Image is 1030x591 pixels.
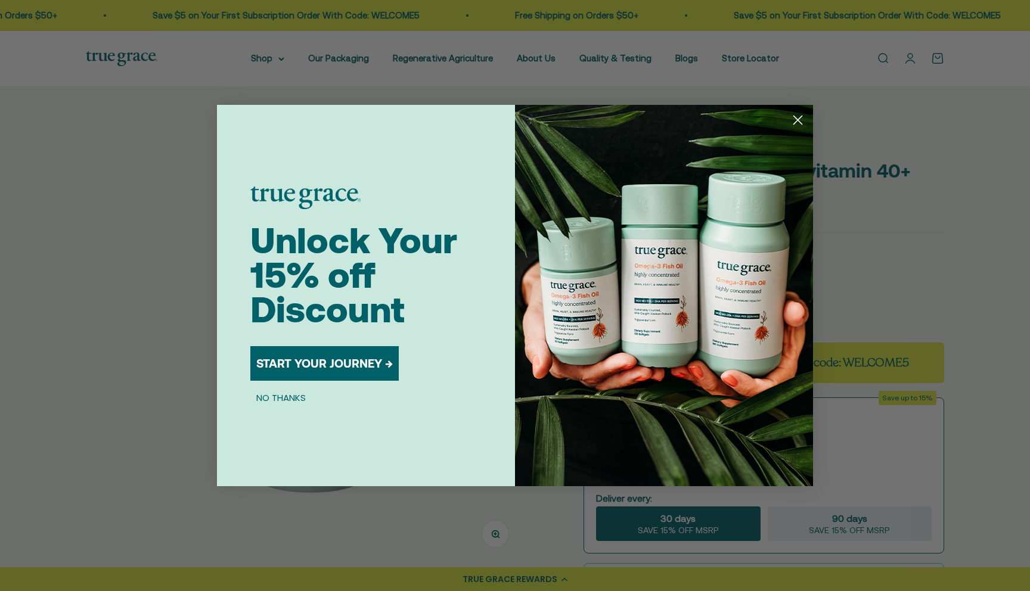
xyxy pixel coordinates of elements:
button: NO THANKS [250,390,312,405]
button: Close dialog [787,110,808,130]
span: Unlock Your 15% off Discount [250,220,457,330]
button: START YOUR JOURNEY → [250,346,399,381]
img: logo placeholder [250,186,361,209]
img: 098727d5-50f8-4f9b-9554-844bb8da1403.jpeg [515,105,813,486]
